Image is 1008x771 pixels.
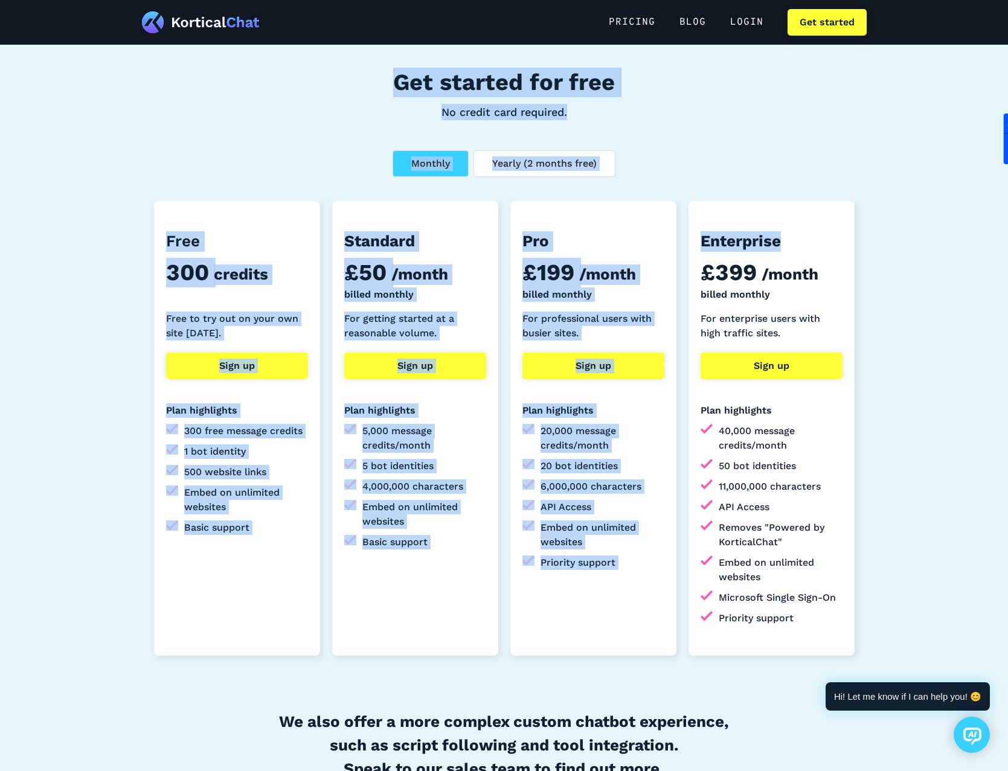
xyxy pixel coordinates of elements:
h3: /month [762,264,818,285]
p: Priority support [541,555,664,570]
a: Sign up [522,353,664,379]
h2: £399 [701,258,757,287]
p: Removes "Powered by KorticalChat" [719,520,843,549]
p: For enterprise users with high traffic sites. [701,312,843,341]
p: Embed on unlimited websites [719,555,843,584]
p: 40,000 message credits/month [719,424,843,453]
p: API Access [541,500,664,514]
p: 5,000 message credits/month [362,424,486,453]
p: 11,000,000 characters [719,479,843,494]
p: 20 bot identities [541,459,664,473]
p: 50 bot identities [719,459,843,473]
a: PRICING [597,9,667,36]
a: BLOG [667,9,718,36]
h3: Standard [344,231,486,252]
a: Get started [788,9,867,36]
p: 5 bot identities [362,459,486,473]
p: Plan highlights [344,403,486,418]
p: For getting started at a reasonable volume. [344,312,486,341]
p: 6,000,000 characters [541,479,664,494]
a: Sign up [166,353,308,379]
p: Plan highlights [166,403,308,418]
div: Yearly (2 months free) [492,156,597,171]
div: Sign up [701,359,843,373]
h3: credits [214,264,268,285]
p: Priority support [719,611,794,625]
a: Login [718,9,775,36]
p: Plan highlights [701,403,843,418]
h2: 300 [166,258,209,287]
p: 300 free message credits [184,424,308,438]
p: Free to try out on your own site [DATE]. [166,312,308,341]
div: Sign up [344,359,486,373]
p: billed monthly [522,287,664,302]
h3: Pro [522,231,664,252]
div: Sign up [166,359,308,373]
h2: £199 [522,258,574,287]
p: 20,000 message credits/month [541,424,664,453]
h3: Free [166,231,308,252]
p: billed monthly [344,287,486,302]
h3: Enterprise [701,231,843,252]
p: No credit card required. [441,104,567,120]
p: 500 website links [184,465,308,479]
div: Sign up [522,359,664,373]
h2: Get started for free [393,68,615,97]
p: API Access [719,500,843,514]
p: 4,000,000 characters [362,479,486,494]
h3: /month [391,264,448,285]
p: Embed on unlimited websites [362,500,486,529]
p: Embed on unlimited websites [541,520,664,549]
p: For professional users with busier sites. [522,312,664,341]
h2: £50 [344,258,387,287]
p: Basic support [184,520,308,535]
div: Monthly [411,156,450,171]
p: Microsoft Single Sign-On [719,590,836,605]
p: Basic support [362,535,486,549]
a: Sign up [344,353,486,379]
p: billed monthly [701,287,843,302]
a: Sign up [701,353,843,379]
p: Embed on unlimited websites [184,485,308,514]
p: Plan highlights [522,403,664,418]
p: 1 bot identity [184,444,308,459]
h3: /month [579,264,636,285]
